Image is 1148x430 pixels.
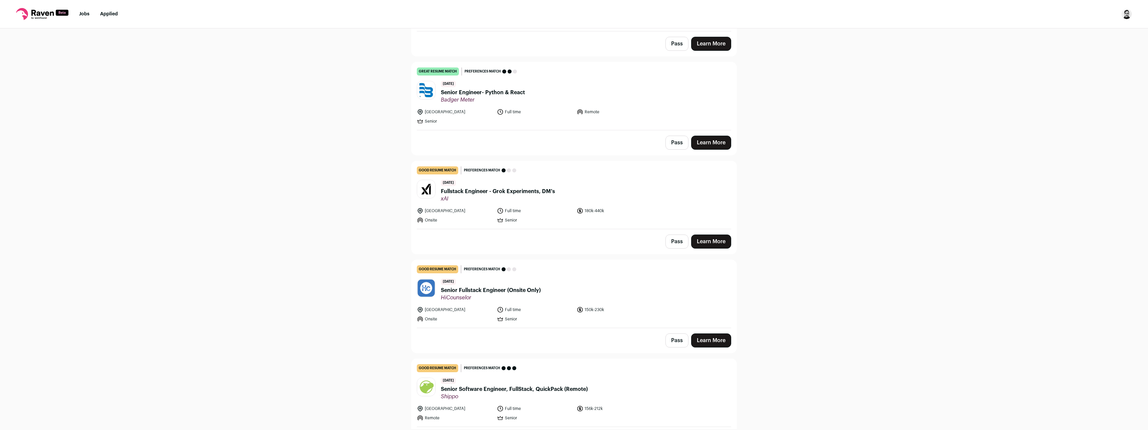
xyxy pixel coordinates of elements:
[441,89,525,97] span: Senior Engineer- Python & React
[577,207,653,214] li: 180k-440k
[417,180,435,198] img: 1c83009fa4f7cde7cb39cbbab8c4a426dc53311057c27b3c23d82261299489ff.jpg
[441,195,555,202] span: xAI
[691,37,731,51] a: Learn More
[441,385,588,393] span: Senior Software Engineer, FullStack, QuickPack (Remote)
[417,316,493,322] li: Onsite
[1121,9,1132,19] button: Open dropdown
[417,118,493,125] li: Senior
[79,12,89,16] a: Jobs
[441,187,555,195] span: Fullstack Engineer - Grok Experiments, DM's
[441,81,456,87] span: [DATE]
[417,265,458,273] div: good resume match
[497,207,573,214] li: Full time
[417,217,493,224] li: Onsite
[417,306,493,313] li: [GEOGRAPHIC_DATA]
[417,81,435,99] img: 22dad5ef5bbc03bcb39fd29330e0be69c60daf0d36100ae95e9dcbc8794ad8e7
[411,161,737,229] a: good resume match Preferences match [DATE] Fullstack Engineer - Grok Experiments, DM's xAI [GEOGR...
[497,415,573,421] li: Senior
[465,68,501,75] span: Preferences match
[417,405,493,412] li: [GEOGRAPHIC_DATA]
[417,207,493,214] li: [GEOGRAPHIC_DATA]
[497,306,573,313] li: Full time
[691,136,731,150] a: Learn More
[441,97,525,103] span: Badger Meter
[665,333,688,347] button: Pass
[464,365,500,372] span: Preferences match
[417,378,435,396] img: 397eb2297273b722d93fea1d7f23a82347ce390595fec85f784b92867b9216df.jpg
[497,109,573,115] li: Full time
[577,109,653,115] li: Remote
[411,62,737,130] a: great resume match Preferences match [DATE] Senior Engineer- Python & React Badger Meter [GEOGRAP...
[464,266,500,273] span: Preferences match
[577,306,653,313] li: 150k-230k
[441,279,456,285] span: [DATE]
[417,279,435,297] img: 3f7b3b95677087a350f46190cd2dc3d21c7b45d6c46a25771675d38a46c37dc4.jpg
[441,378,456,384] span: [DATE]
[691,333,731,347] a: Learn More
[441,393,588,400] span: Shippo
[665,235,688,249] button: Pass
[665,136,688,150] button: Pass
[497,405,573,412] li: Full time
[417,415,493,421] li: Remote
[577,405,653,412] li: 156k-212k
[464,167,500,174] span: Preferences match
[1121,9,1132,19] img: 4893885-medium_jpg
[691,235,731,249] a: Learn More
[417,364,458,372] div: good resume match
[441,294,541,301] span: HiCounselor
[417,166,458,174] div: good resume match
[441,180,456,186] span: [DATE]
[411,260,737,328] a: good resume match Preferences match [DATE] Senior Fullstack Engineer (Onsite Only) HiCounselor [G...
[497,217,573,224] li: Senior
[665,37,688,51] button: Pass
[417,67,459,76] div: great resume match
[417,109,493,115] li: [GEOGRAPHIC_DATA]
[100,12,118,16] a: Applied
[441,286,541,294] span: Senior Fullstack Engineer (Onsite Only)
[497,316,573,322] li: Senior
[411,359,737,427] a: good resume match Preferences match [DATE] Senior Software Engineer, FullStack, QuickPack (Remote...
